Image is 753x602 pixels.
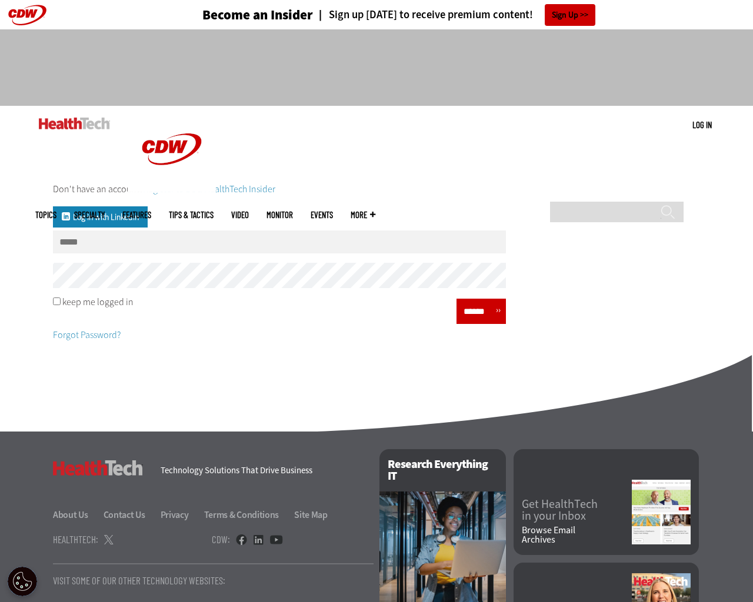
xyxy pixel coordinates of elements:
iframe: advertisement [162,41,591,94]
a: Get HealthTechin your Inbox [522,499,632,522]
a: Tips & Tactics [169,210,214,219]
a: Site Map [294,509,328,521]
a: Sign Up [545,4,595,26]
img: newsletter screenshot [632,480,691,544]
a: Contact Us [104,509,159,521]
a: Log in [692,119,712,130]
span: Topics [35,210,56,219]
a: CDW [128,183,216,196]
button: Open Preferences [8,567,37,596]
h4: HealthTech: [53,534,98,544]
h2: Research Everything IT [379,449,506,491]
a: About Us [53,509,102,521]
a: Sign up [DATE] to receive premium content! [313,9,533,21]
a: Privacy [161,509,202,521]
h4: Technology Solutions That Drive Business [161,466,365,475]
a: Video [231,210,249,219]
span: More [351,210,375,219]
a: Forgot Password? [53,329,121,341]
div: User menu [692,119,712,131]
img: Home [128,106,216,193]
div: Cookie Settings [8,567,37,596]
h3: Become an Insider [202,8,313,22]
img: Home [39,118,110,129]
a: Become an Insider [158,8,313,22]
p: Visit Some Of Our Other Technology Websites: [53,576,374,586]
span: Specialty [74,210,105,219]
a: Terms & Conditions [204,509,293,521]
h4: CDW: [212,534,230,544]
a: Events [311,210,333,219]
a: Features [122,210,151,219]
h3: HealthTech [53,460,143,476]
a: Browse EmailArchives [522,526,632,544]
a: MonITor [266,210,293,219]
